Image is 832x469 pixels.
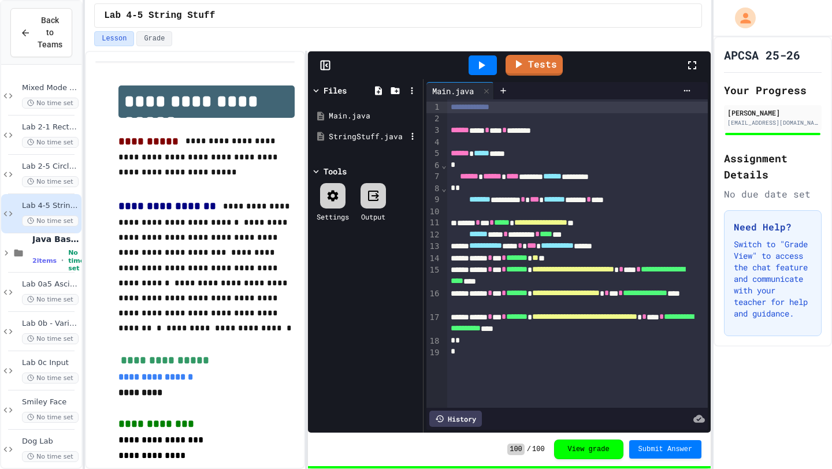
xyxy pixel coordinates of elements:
div: Output [361,211,385,222]
h2: Assignment Details [724,150,822,183]
span: No time set [22,215,79,226]
div: 19 [426,347,441,359]
a: Tests [506,55,563,76]
div: 9 [426,194,441,206]
div: 5 [426,148,441,159]
span: 2 items [32,257,57,265]
div: No due date set [724,187,822,201]
div: 16 [426,288,441,312]
span: No time set [22,294,79,305]
span: Fold line [441,184,447,193]
span: Java Basics [32,234,79,244]
div: Main.java [426,85,480,97]
span: Dog Lab [22,437,79,446]
div: My Account [723,5,759,31]
span: • [61,256,64,265]
button: Lesson [94,31,134,46]
span: Lab 0b - Variables [22,319,79,329]
span: Lab 0c Input [22,358,79,368]
span: Submit Answer [638,445,693,454]
div: 15 [426,265,441,288]
span: Lab 2-1 Rectangle Perimeter [22,122,79,132]
div: Main.java [426,82,494,99]
span: Lab 2-5 Circle A&P [22,162,79,172]
div: Settings [317,211,349,222]
div: 8 [426,183,441,195]
div: 7 [426,171,441,183]
span: Lab 4-5 String Stuff [104,9,215,23]
div: StringStuff.java [329,131,406,143]
div: 6 [426,160,441,172]
div: 1 [426,102,441,113]
div: 13 [426,241,441,252]
div: 12 [426,229,441,241]
span: No time set [22,451,79,462]
div: 14 [426,253,441,265]
span: No time set [68,249,84,272]
div: 18 [426,336,441,347]
span: Back to Teams [38,14,62,51]
button: Submit Answer [629,440,702,459]
button: View grade [554,440,623,459]
span: 100 [507,444,525,455]
div: Tools [324,165,347,177]
span: No time set [22,176,79,187]
p: Switch to "Grade View" to access the chat feature and communicate with your teacher for help and ... [734,239,812,319]
div: 4 [426,137,441,148]
span: No time set [22,137,79,148]
div: Files [324,84,347,96]
button: Back to Teams [10,8,72,57]
h3: Need Help? [734,220,812,234]
span: Fold line [441,161,447,170]
div: 11 [426,217,441,229]
span: No time set [22,412,79,423]
div: 10 [426,206,441,218]
span: No time set [22,333,79,344]
div: 2 [426,113,441,125]
h1: APCSA 25-26 [724,47,800,63]
span: Smiley Face [22,397,79,407]
div: 17 [426,312,441,336]
div: History [429,411,482,427]
span: Lab 4-5 String Stuff [22,201,79,211]
span: 100 [532,445,545,454]
h2: Your Progress [724,82,822,98]
span: No time set [22,98,79,109]
span: Lab 0a5 Ascii Art [22,280,79,289]
button: Grade [136,31,172,46]
span: No time set [22,373,79,384]
div: [EMAIL_ADDRESS][DOMAIN_NAME] [727,118,818,127]
div: [PERSON_NAME] [727,107,818,118]
div: 3 [426,125,441,136]
span: / [527,445,531,454]
span: Mixed Mode Exploration [22,83,79,93]
div: Main.java [329,110,419,122]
